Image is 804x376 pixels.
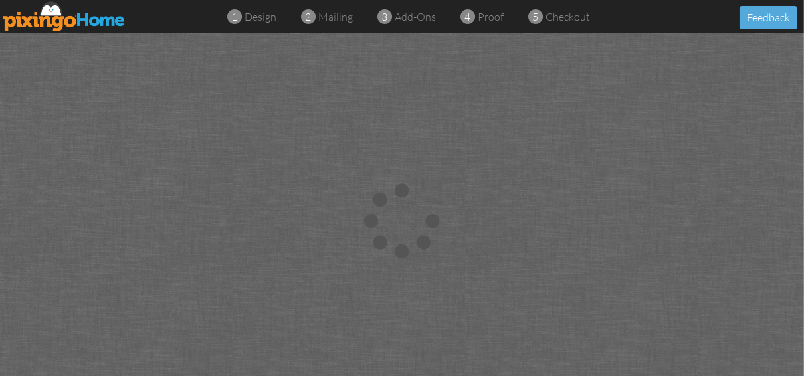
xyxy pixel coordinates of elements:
[546,10,590,23] span: checkout
[232,9,238,25] span: 1
[3,1,126,31] img: pixingo logo
[395,10,436,23] span: add-ons
[245,10,276,23] span: design
[533,9,539,25] span: 5
[465,9,471,25] span: 4
[318,10,353,23] span: mailing
[740,6,797,29] button: Feedback
[478,10,504,23] span: proof
[382,9,388,25] span: 3
[306,9,312,25] span: 2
